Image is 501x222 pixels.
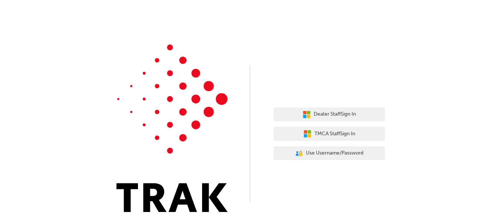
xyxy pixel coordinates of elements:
img: Trak [116,44,228,212]
span: Dealer Staff Sign In [314,110,356,119]
span: Use Username/Password [306,149,363,158]
button: Dealer StaffSign In [274,107,385,122]
button: Use Username/Password [274,146,385,160]
span: TMCA Staff Sign In [314,130,355,138]
button: TMCA StaffSign In [274,127,385,141]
